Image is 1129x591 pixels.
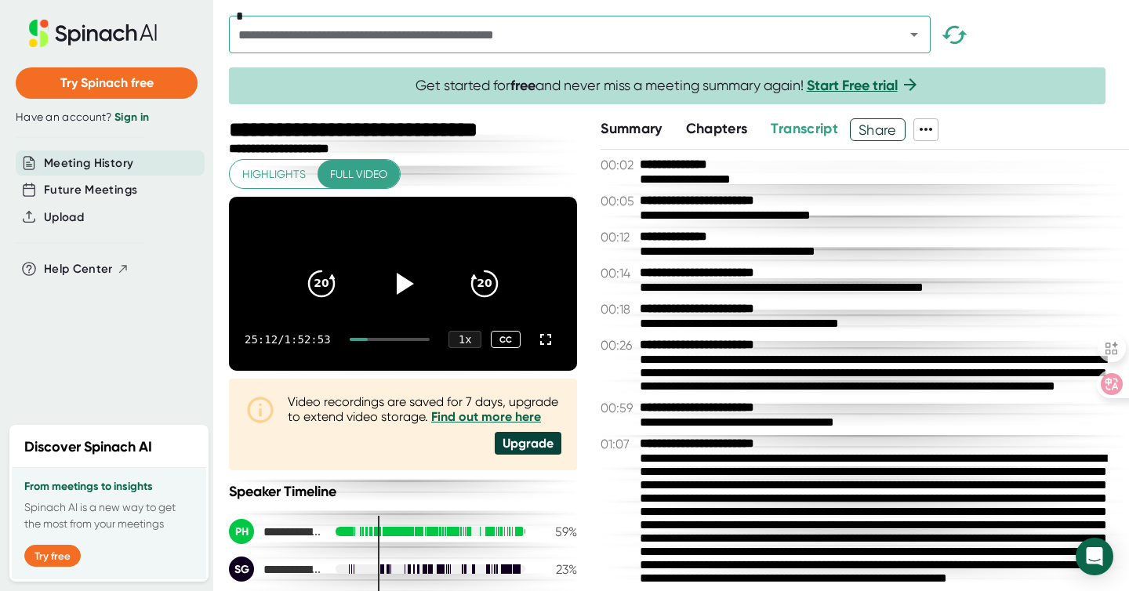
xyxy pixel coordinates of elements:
[903,24,925,45] button: Open
[495,432,561,455] div: Upgrade
[510,77,535,94] b: free
[114,111,149,124] a: Sign in
[601,302,636,317] span: 00:18
[448,331,481,348] div: 1 x
[601,437,636,451] span: 01:07
[601,158,636,172] span: 00:02
[318,160,400,189] button: Full video
[24,480,194,493] h3: From meetings to insights
[416,77,920,95] span: Get started for and never miss a meeting summary again!
[229,557,323,582] div: Sidney Garcia
[16,67,198,99] button: Try Spinach free
[686,118,748,140] button: Chapters
[601,118,662,140] button: Summary
[330,165,387,184] span: Full video
[44,208,84,227] button: Upload
[431,409,541,424] a: Find out more here
[60,75,154,90] span: Try Spinach free
[686,120,748,137] span: Chapters
[771,120,838,137] span: Transcript
[44,154,133,172] button: Meeting History
[807,77,898,94] a: Start Free trial
[245,333,331,346] div: 25:12 / 1:52:53
[229,483,577,500] div: Speaker Timeline
[44,181,137,199] button: Future Meetings
[242,165,306,184] span: Highlights
[601,194,636,208] span: 00:05
[850,118,906,141] button: Share
[538,562,577,577] div: 23 %
[601,230,636,245] span: 00:12
[229,557,254,582] div: SG
[1076,538,1113,575] div: Open Intercom Messenger
[288,394,561,424] div: Video recordings are saved for 7 days, upgrade to extend video storage.
[44,260,129,278] button: Help Center
[491,331,521,349] div: CC
[24,545,81,567] button: Try free
[771,118,838,140] button: Transcript
[229,519,254,544] div: PH
[601,401,636,415] span: 00:59
[851,116,905,143] span: Share
[230,160,318,189] button: Highlights
[538,524,577,539] div: 59 %
[601,338,636,353] span: 00:26
[44,260,113,278] span: Help Center
[16,111,198,125] div: Have an account?
[601,266,636,281] span: 00:14
[601,120,662,137] span: Summary
[24,437,152,458] h2: Discover Spinach AI
[229,519,323,544] div: Pablo Casas de la Huerta
[24,499,194,532] p: Spinach AI is a new way to get the most from your meetings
